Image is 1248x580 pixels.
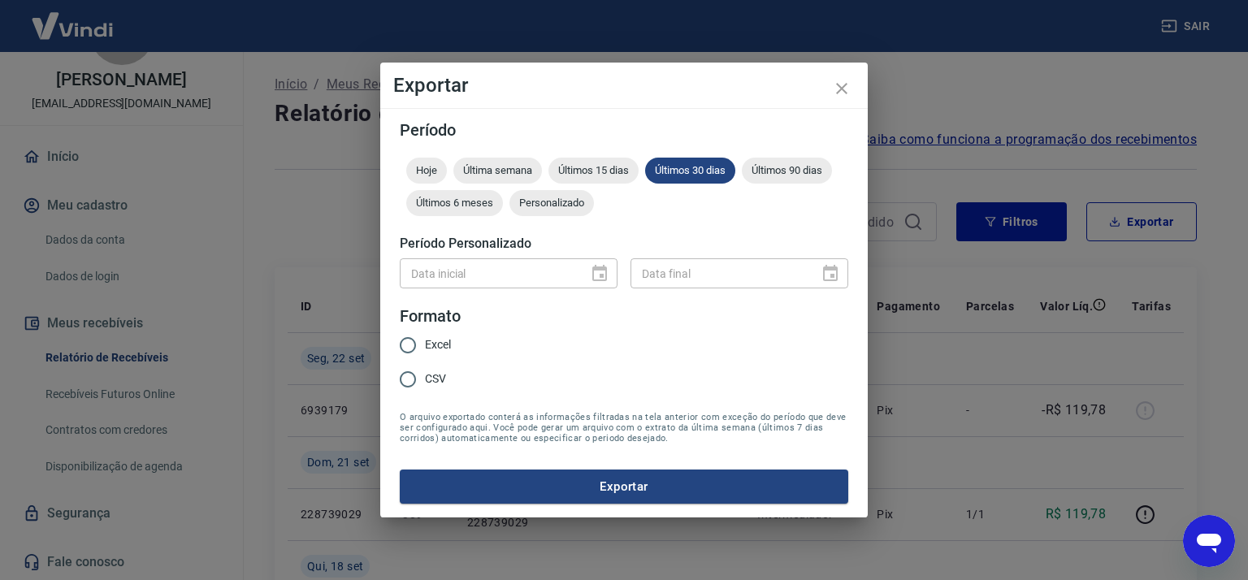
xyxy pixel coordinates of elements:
div: Últimos 6 meses [406,190,503,216]
span: O arquivo exportado conterá as informações filtradas na tela anterior com exceção do período que ... [400,412,848,444]
h5: Período Personalizado [400,236,848,252]
input: DD/MM/YYYY [400,258,577,288]
div: Últimos 30 dias [645,158,735,184]
div: Personalizado [509,190,594,216]
button: close [822,69,861,108]
div: Última semana [453,158,542,184]
div: Últimos 15 dias [548,158,639,184]
span: Excel [425,336,451,353]
h4: Exportar [393,76,855,95]
span: Últimos 6 meses [406,197,503,209]
span: Última semana [453,164,542,176]
span: Últimos 15 dias [548,164,639,176]
span: Últimos 90 dias [742,164,832,176]
span: Personalizado [509,197,594,209]
iframe: Botão para abrir a janela de mensagens [1183,515,1235,567]
h5: Período [400,122,848,138]
span: CSV [425,370,446,387]
span: Hoje [406,164,447,176]
legend: Formato [400,305,461,328]
input: DD/MM/YYYY [630,258,808,288]
span: Últimos 30 dias [645,164,735,176]
div: Últimos 90 dias [742,158,832,184]
button: Exportar [400,470,848,504]
div: Hoje [406,158,447,184]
